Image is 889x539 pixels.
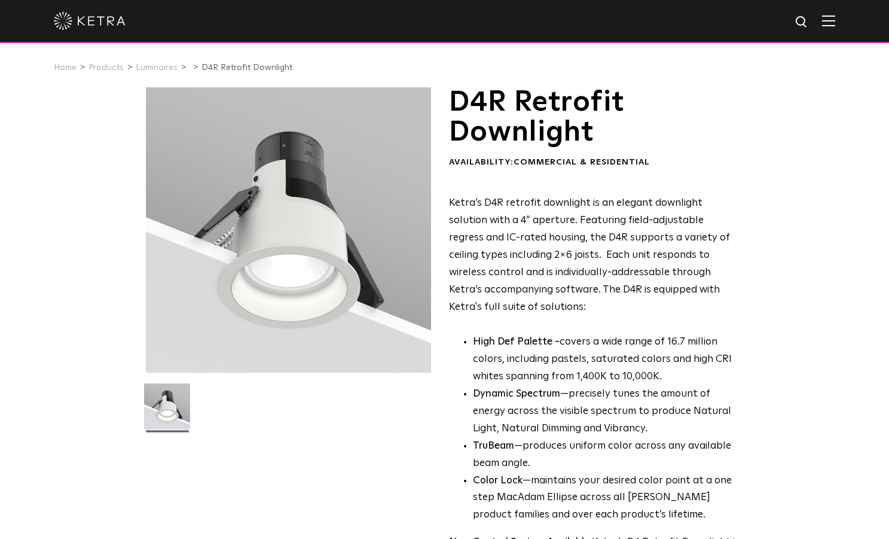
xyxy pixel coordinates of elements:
a: Home [54,63,77,72]
a: Products [88,63,124,72]
strong: Color Lock [473,476,523,486]
h1: D4R Retrofit Downlight [449,87,740,148]
strong: TruBeam [473,441,514,451]
strong: High Def Palette - [473,337,560,347]
li: —produces uniform color across any available beam angle. [473,438,740,473]
a: D4R Retrofit Downlight [201,63,292,72]
div: Availability: [449,157,740,169]
li: —precisely tunes the amount of energy across the visible spectrum to produce Natural Light, Natur... [473,386,740,438]
li: —maintains your desired color point at a one step MacAdam Ellipse across all [PERSON_NAME] produc... [473,473,740,525]
p: covers a wide range of 16.7 million colors, including pastels, saturated colors and high CRI whit... [473,334,740,386]
img: ketra-logo-2019-white [54,12,126,30]
img: Hamburger%20Nav.svg [822,15,835,26]
strong: Dynamic Spectrum [473,389,560,399]
img: D4R Retrofit Downlight [144,383,190,438]
span: Commercial & Residential [514,158,650,166]
img: search icon [795,15,809,30]
p: Ketra’s D4R retrofit downlight is an elegant downlight solution with a 4” aperture. Featuring fie... [449,195,740,316]
a: Luminaires [136,63,178,72]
